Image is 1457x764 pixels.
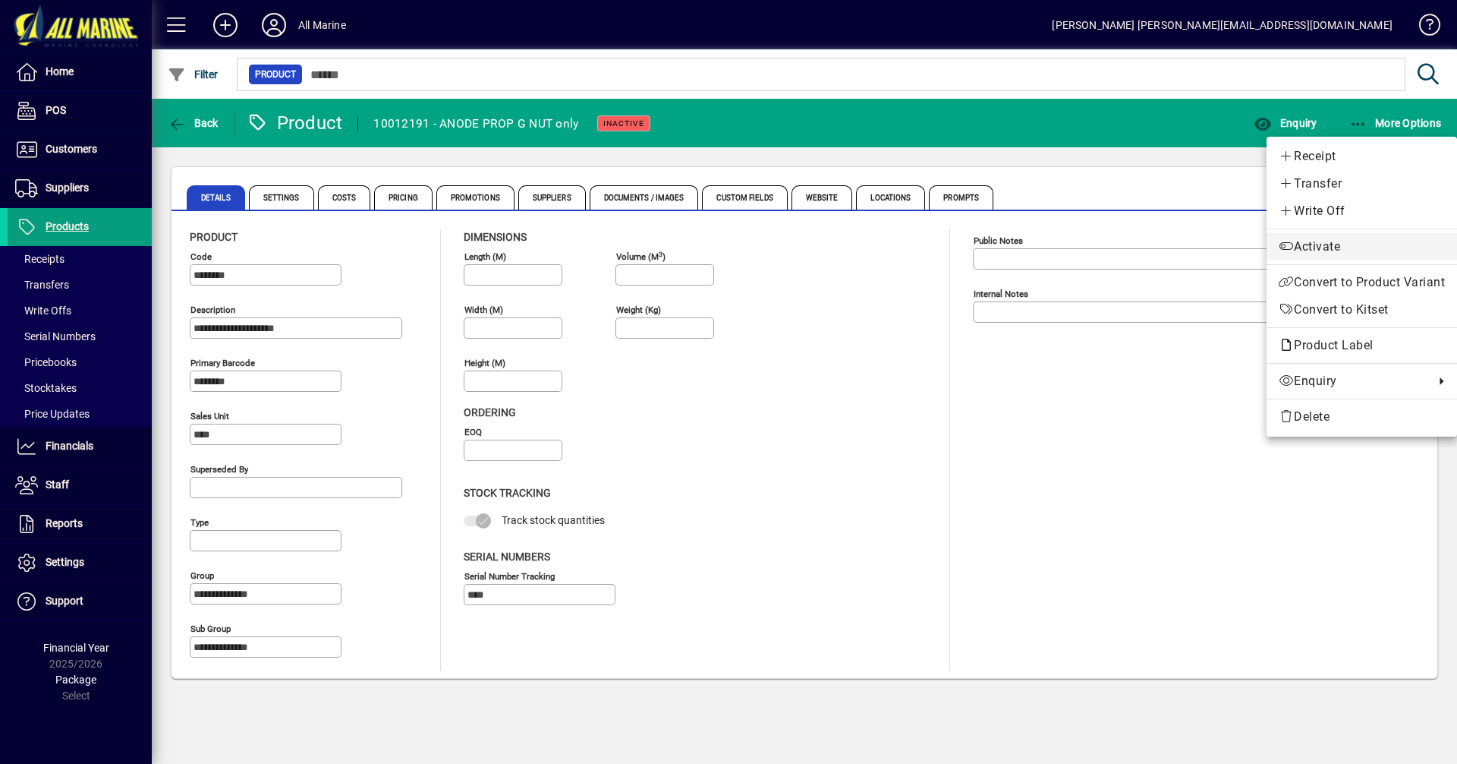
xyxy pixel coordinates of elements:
span: Enquiry [1279,372,1427,390]
span: Receipt [1279,147,1445,166]
button: Activate product [1267,233,1457,260]
span: Transfer [1279,175,1445,193]
span: Activate [1279,238,1445,256]
span: Product Label [1279,338,1381,352]
span: Write Off [1279,202,1445,220]
span: Convert to Kitset [1279,301,1445,319]
span: Convert to Product Variant [1279,273,1445,292]
span: Delete [1279,408,1445,426]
